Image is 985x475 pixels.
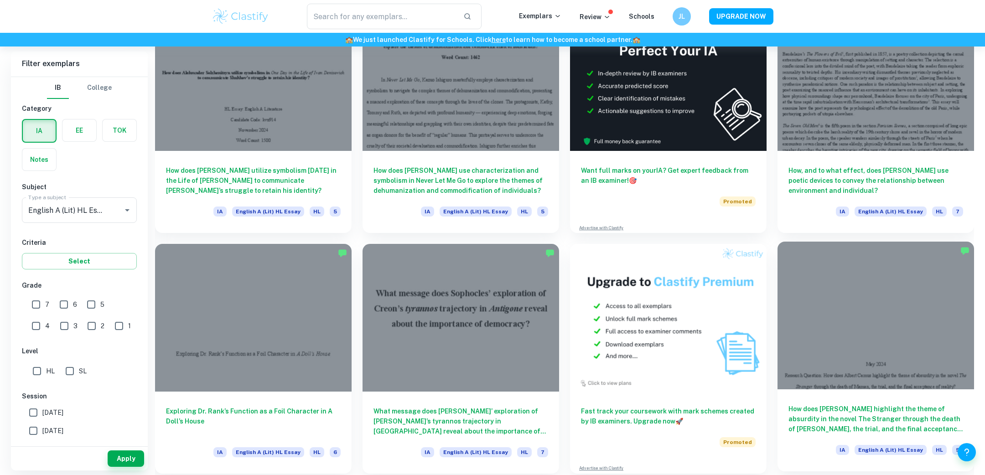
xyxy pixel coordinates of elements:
span: 7 [952,207,963,217]
button: TOK [103,119,136,141]
span: IA [836,445,849,455]
span: 6 [73,299,77,310]
button: College [87,77,112,99]
p: Exemplars [519,11,561,21]
img: Marked [960,246,969,255]
span: IA [421,447,434,457]
span: IA [213,447,227,457]
span: English A (Lit) HL Essay [232,207,304,217]
h6: Fast track your coursework with mark schemes created by IB examiners. Upgrade now [581,406,756,426]
h6: What message does [PERSON_NAME]’ exploration of [PERSON_NAME]’s tyrannos trajectory in [GEOGRAPHI... [373,406,548,436]
h6: Grade [22,280,137,290]
span: 🎯 [629,177,637,184]
span: English A (Lit) HL Essay [855,445,927,455]
span: IA [213,207,227,217]
span: 🏫 [632,36,640,43]
span: [DATE] [42,426,63,436]
span: 5 [330,207,341,217]
h6: Exploring Dr. Rank’s Function as a Foil Character in A Doll’s House [166,406,341,436]
span: 2 [101,321,104,331]
a: What message does [PERSON_NAME]’ exploration of [PERSON_NAME]’s tyrannos trajectory in [GEOGRAPHI... [363,244,559,473]
img: Clastify logo [212,7,270,26]
span: 3 [73,321,78,331]
span: HL [517,207,532,217]
span: English A (Lit) HL Essay [855,207,927,217]
span: IA [421,207,434,217]
span: 7 [45,299,49,310]
h6: Filter exemplars [11,51,148,77]
h6: Session [22,391,137,401]
button: IA [23,120,56,142]
a: Exploring Dr. Rank’s Function as a Foil Character in A Doll’s HouseIAEnglish A (Lit) HL EssayHL6 [155,244,352,473]
span: HL [46,366,55,376]
a: How, and to what effect, does [PERSON_NAME] use poetic devices to convey the relationship between... [778,4,974,233]
button: Open [121,204,134,217]
button: IB [47,77,69,99]
h6: Level [22,346,137,356]
h6: Category [22,103,137,114]
span: English A (Lit) HL Essay [232,447,304,457]
span: English A (Lit) HL Essay [440,447,512,457]
span: HL [517,447,532,457]
a: Want full marks on yourIA? Get expert feedback from an IB examiner!PromotedAdvertise with Clastify [570,4,767,233]
img: Thumbnail [570,4,767,151]
a: How does [PERSON_NAME] utilize symbolism [DATE] in the Life of [PERSON_NAME] to communicate [PERS... [155,4,352,233]
button: Select [22,253,137,269]
span: HL [932,207,947,217]
span: 1 [128,321,131,331]
a: Advertise with Clastify [579,465,623,471]
img: Marked [338,248,347,258]
h6: How, and to what effect, does [PERSON_NAME] use poetic devices to convey the relationship between... [788,165,963,196]
input: Search for any exemplars... [307,4,456,29]
span: HL [310,447,324,457]
button: Notes [22,149,56,170]
span: 5 [100,299,104,310]
span: IA [836,207,849,217]
span: Promoted [720,437,756,447]
a: How does [PERSON_NAME] use characterization and symbolism in Never Let Me Go to explore the theme... [363,4,559,233]
button: EE [62,119,96,141]
span: [DATE] [42,408,63,418]
h6: How does [PERSON_NAME] highlight the theme of absurdity in the novel The Stranger through the dea... [788,404,963,434]
img: Thumbnail [570,244,767,391]
h6: Want full marks on your IA ? Get expert feedback from an IB examiner! [581,165,756,186]
button: Help and Feedback [958,443,976,461]
h6: JL [677,11,687,21]
h6: Criteria [22,237,137,248]
label: Type a subject [28,193,66,201]
a: here [492,36,506,43]
span: 6 [330,447,341,457]
span: 4 [45,321,50,331]
span: HL [932,445,947,455]
button: UPGRADE NOW [709,8,773,25]
span: 5 [537,207,548,217]
button: JL [673,7,691,26]
span: Promoted [720,196,756,207]
p: Review [580,12,611,22]
a: How does [PERSON_NAME] highlight the theme of absurdity in the novel The Stranger through the dea... [778,244,974,473]
span: 🏫 [345,36,353,43]
h6: How does [PERSON_NAME] use characterization and symbolism in Never Let Me Go to explore the theme... [373,165,548,196]
span: 7 [537,447,548,457]
span: English A (Lit) HL Essay [440,207,512,217]
span: 5 [952,445,963,455]
h6: We just launched Clastify for Schools. Click to learn how to become a school partner. [2,35,983,45]
img: Marked [545,248,555,258]
button: Apply [108,450,144,467]
span: 🚀 [675,418,683,425]
span: HL [310,207,324,217]
h6: Subject [22,182,137,192]
h6: How does [PERSON_NAME] utilize symbolism [DATE] in the Life of [PERSON_NAME] to communicate [PERS... [166,165,341,196]
span: SL [79,366,87,376]
a: Advertise with Clastify [579,225,623,231]
a: Schools [629,13,654,20]
div: Filter type choice [47,77,112,99]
